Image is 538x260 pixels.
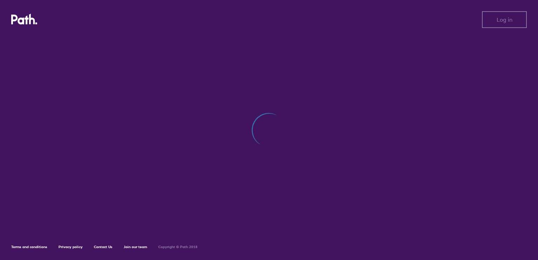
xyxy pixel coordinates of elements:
[497,16,512,23] span: Log in
[11,245,47,249] a: Terms and conditions
[94,245,112,249] a: Contact Us
[482,11,527,28] button: Log in
[58,245,83,249] a: Privacy policy
[158,245,198,249] h6: Copyright © Path 2018
[124,245,147,249] a: Join our team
